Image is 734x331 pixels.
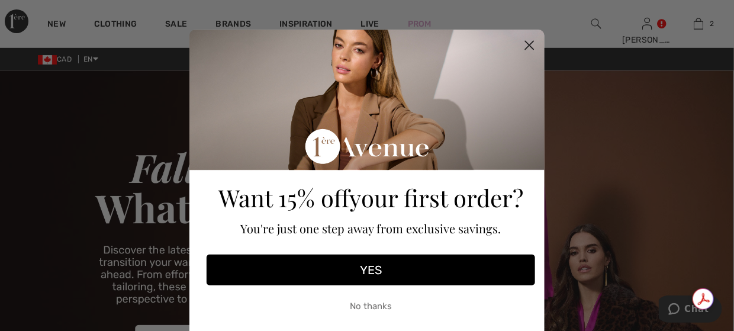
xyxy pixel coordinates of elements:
span: You're just one step away from exclusive savings. [241,220,501,236]
button: YES [207,255,535,285]
span: Want 15% off [218,182,349,213]
button: Close dialog [519,35,540,56]
button: No thanks [207,291,535,321]
span: your first order? [349,182,523,213]
span: Chat [26,8,50,19]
